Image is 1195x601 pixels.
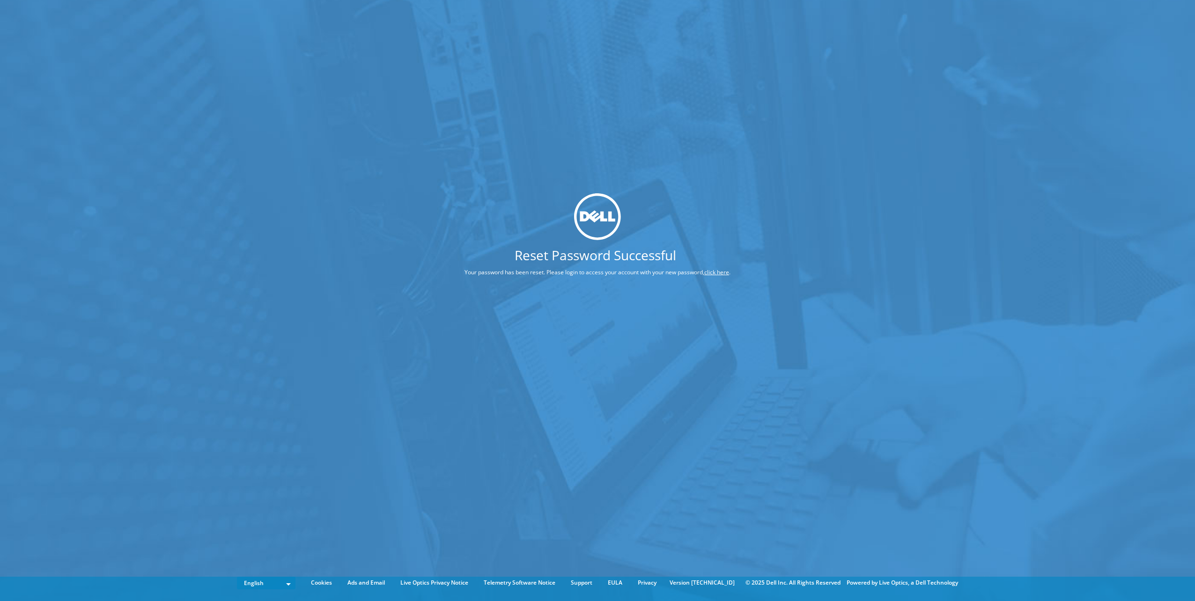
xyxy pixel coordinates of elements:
p: Your password has been reset. Please login to access your account with your new password, . [429,267,766,278]
a: Privacy [631,578,664,588]
h1: Reset Password Successful [429,249,761,262]
li: © 2025 Dell Inc. All Rights Reserved [741,578,845,588]
a: Telemetry Software Notice [477,578,562,588]
a: Support [564,578,599,588]
a: EULA [601,578,629,588]
li: Version [TECHNICAL_ID] [665,578,739,588]
a: Ads and Email [340,578,392,588]
a: Cookies [304,578,339,588]
a: click here [704,268,729,276]
li: Powered by Live Optics, a Dell Technology [847,578,958,588]
img: dell_svg_logo.svg [574,193,621,240]
a: Live Optics Privacy Notice [393,578,475,588]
